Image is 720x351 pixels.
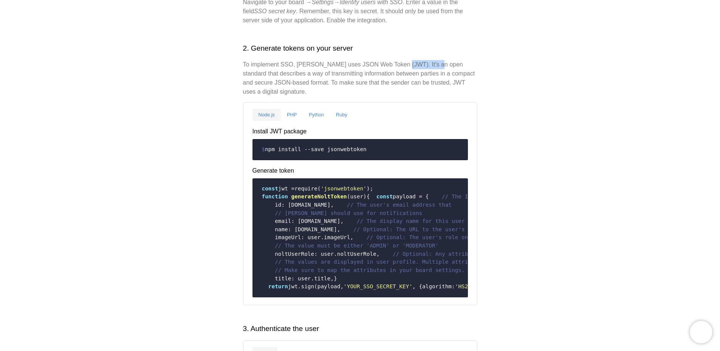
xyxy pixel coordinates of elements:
span: jwt = [278,186,294,192]
span: name [275,226,288,232]
span: // The values are displayed in user profile. Multiple attributes are supported. [275,259,533,265]
span: // The user's email address that [347,202,452,208]
span: 'HS256' [455,283,478,289]
span: function [262,193,288,199]
span: // Optional: The URL to the user's avatar picture [353,226,514,232]
span: ) [363,193,367,199]
span: // [PERSON_NAME] should use for notifications [275,210,422,216]
span: algorithm [422,283,452,289]
a: Python [303,109,330,121]
span: // Make sure to map the attributes in your board settings. [275,267,465,273]
span: , { [412,283,422,289]
span: title [275,275,291,281]
span: ( [317,186,321,192]
span: require [294,186,317,192]
span: // The ID that you use in your app for this user [442,193,599,199]
span: : [DOMAIN_NAME], [288,226,341,232]
span: $ [262,146,265,152]
span: noltUserRole [275,251,314,257]
span: jwt.sign(payload, [288,283,344,289]
span: : user.noltUserRole, [314,251,379,257]
span: : [DOMAIN_NAME], [291,218,344,224]
a: Ruby [330,109,353,121]
span: // The display name for this user [357,218,465,224]
span: id [275,202,281,208]
span: { [367,193,370,199]
h2: 3. Authenticate the user [243,323,477,334]
span: // Optional: The user's role on your board if you want to grant them admin or moderator permissions [367,234,691,240]
span: payload = { [393,193,429,199]
code: } } [257,182,463,294]
h2: 2. Generate tokens on your server [243,43,477,54]
em: SSO secret key [254,8,296,14]
iframe: Chatra live chat [690,321,712,343]
h4: Generate token [252,166,468,175]
span: ); [367,186,373,192]
span: 'jsonwebtoken' [321,186,366,192]
h4: Install JWT package [252,127,468,136]
span: ( [347,193,350,199]
span: const [262,186,278,192]
span: : [DOMAIN_NAME], [281,202,334,208]
span: : user.imageUrl, [301,234,353,240]
span: // Optional: Any attributes that you want to add to user profile. [393,251,605,257]
span: email [275,218,291,224]
span: : [452,283,455,289]
span: 'YOUR_SSO_SECRET_KEY' [344,283,412,289]
span: // The value must be either 'ADMIN' or 'MODERATOR' [275,243,438,249]
span: const [376,193,393,199]
span: generateNoltToken [291,193,347,199]
span: : user.title, [291,275,334,281]
a: PHP [281,109,303,121]
p: To implement SSO, [PERSON_NAME] uses JSON Web Token (JWT). It's an open standard that describes a... [243,60,477,96]
span: return [268,283,288,289]
a: Node.js [252,109,281,121]
span: npm install --save jsonwebtoken [265,146,367,152]
span: user [350,193,363,199]
span: imageUrl [275,234,301,240]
